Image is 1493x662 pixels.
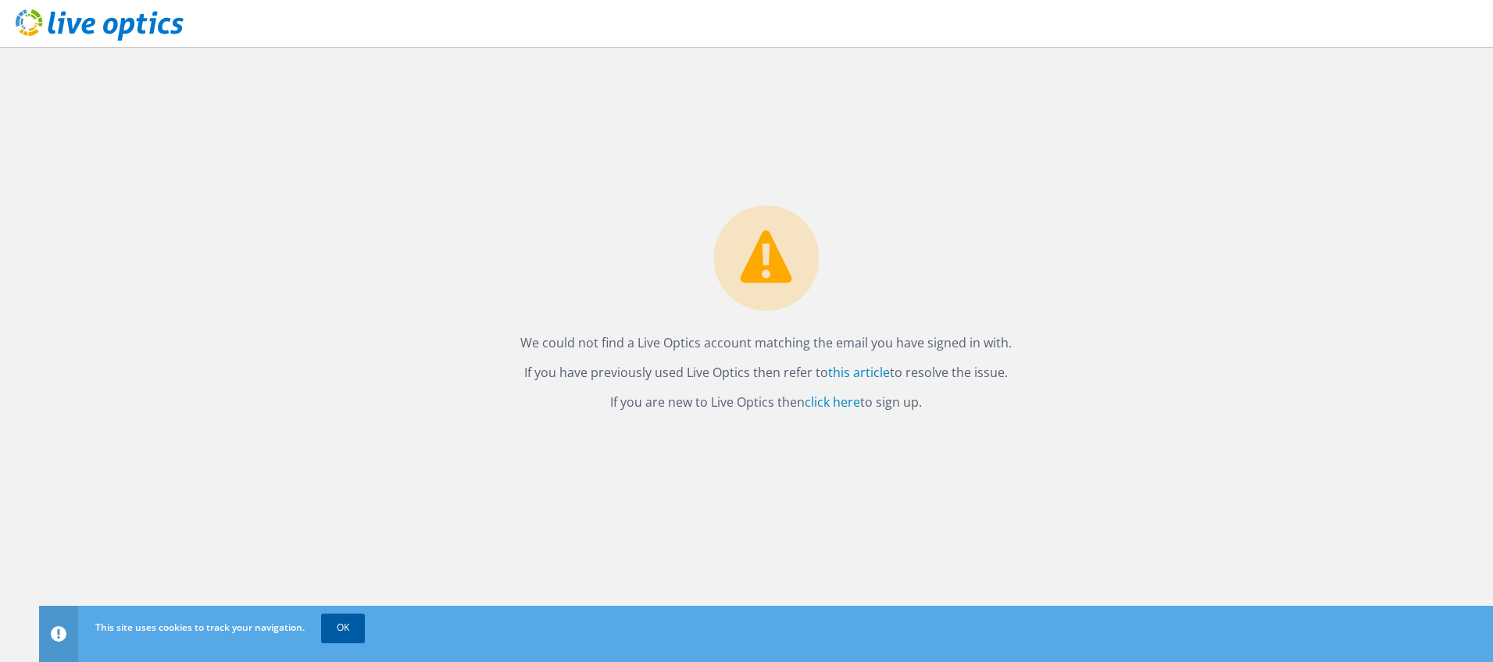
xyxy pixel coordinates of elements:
[321,614,365,642] a: OK
[95,621,305,634] span: This site uses cookies to track your navigation.
[805,393,860,411] a: click here
[520,361,1012,383] p: If you have previously used Live Optics then refer to to resolve the issue.
[828,364,890,381] a: this article
[520,391,1012,413] p: If you are new to Live Optics then to sign up.
[520,332,1012,354] p: We could not find a Live Optics account matching the email you have signed in with.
